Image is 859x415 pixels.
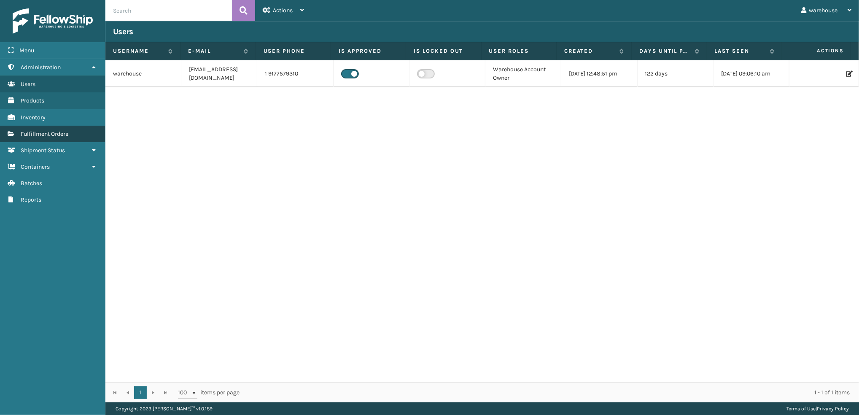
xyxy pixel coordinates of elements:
[21,64,61,71] span: Administration
[19,47,34,54] span: Menu
[181,60,257,87] td: [EMAIL_ADDRESS][DOMAIN_NAME]
[785,44,849,58] span: Actions
[639,47,690,55] label: Days until password expires
[21,130,68,137] span: Fulfillment Orders
[21,180,42,187] span: Batches
[339,47,398,55] label: Is Approved
[414,47,473,55] label: Is Locked Out
[489,47,549,55] label: User Roles
[786,406,816,412] a: Terms of Use
[817,406,849,412] a: Privacy Policy
[564,47,615,55] label: Created
[485,60,561,87] td: Warehouse Account Owner
[116,402,213,415] p: Copyright 2023 [PERSON_NAME]™ v 1.0.189
[638,60,714,87] td: 122 days
[178,386,240,399] span: items per page
[846,71,851,77] i: Edit
[264,47,323,55] label: User phone
[134,386,147,399] a: 1
[21,81,35,88] span: Users
[561,60,637,87] td: [DATE] 12:48:51 pm
[13,8,93,34] img: logo
[715,47,766,55] label: Last Seen
[188,47,239,55] label: E-mail
[714,60,789,87] td: [DATE] 09:06:10 am
[257,60,333,87] td: 1 9177579310
[273,7,293,14] span: Actions
[786,402,849,415] div: |
[21,147,65,154] span: Shipment Status
[113,27,133,37] h3: Users
[105,60,181,87] td: warehouse
[251,388,850,397] div: 1 - 1 of 1 items
[21,97,44,104] span: Products
[21,114,46,121] span: Inventory
[178,388,191,397] span: 100
[21,163,50,170] span: Containers
[21,196,41,203] span: Reports
[113,47,164,55] label: Username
